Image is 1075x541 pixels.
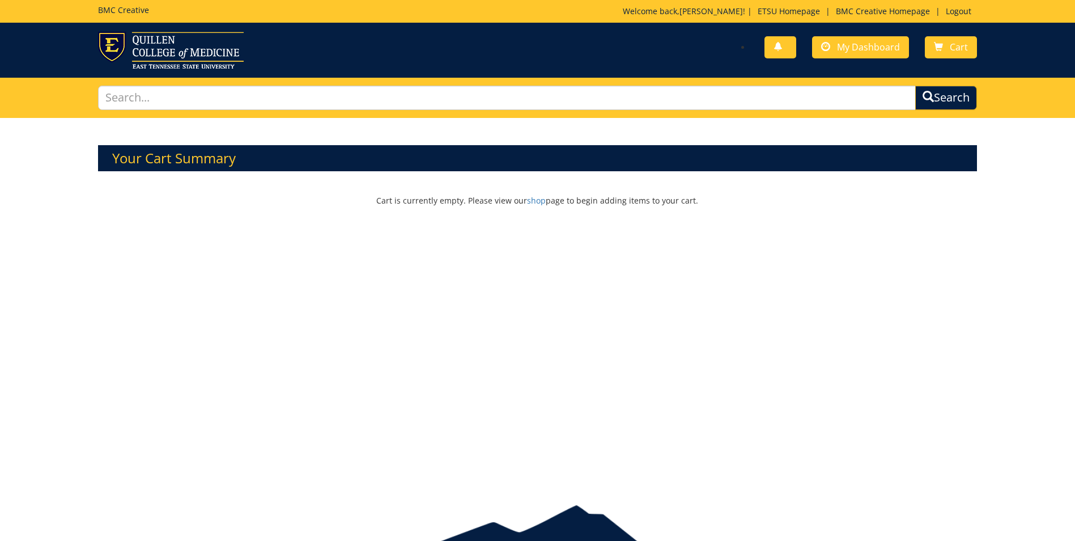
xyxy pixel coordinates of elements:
a: shop [527,195,546,206]
span: My Dashboard [837,41,900,53]
a: ETSU Homepage [752,6,826,16]
p: Welcome back, ! | | | [623,6,977,17]
input: Search... [98,86,916,110]
a: [PERSON_NAME] [679,6,743,16]
img: ETSU logo [98,32,244,69]
a: Cart [925,36,977,58]
a: My Dashboard [812,36,909,58]
button: Search [915,86,977,110]
p: Cart is currently empty. Please view our page to begin adding items to your cart. [98,177,977,225]
span: Cart [950,41,968,53]
h3: Your Cart Summary [98,145,977,171]
a: BMC Creative Homepage [830,6,936,16]
a: Logout [940,6,977,16]
h5: BMC Creative [98,6,149,14]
